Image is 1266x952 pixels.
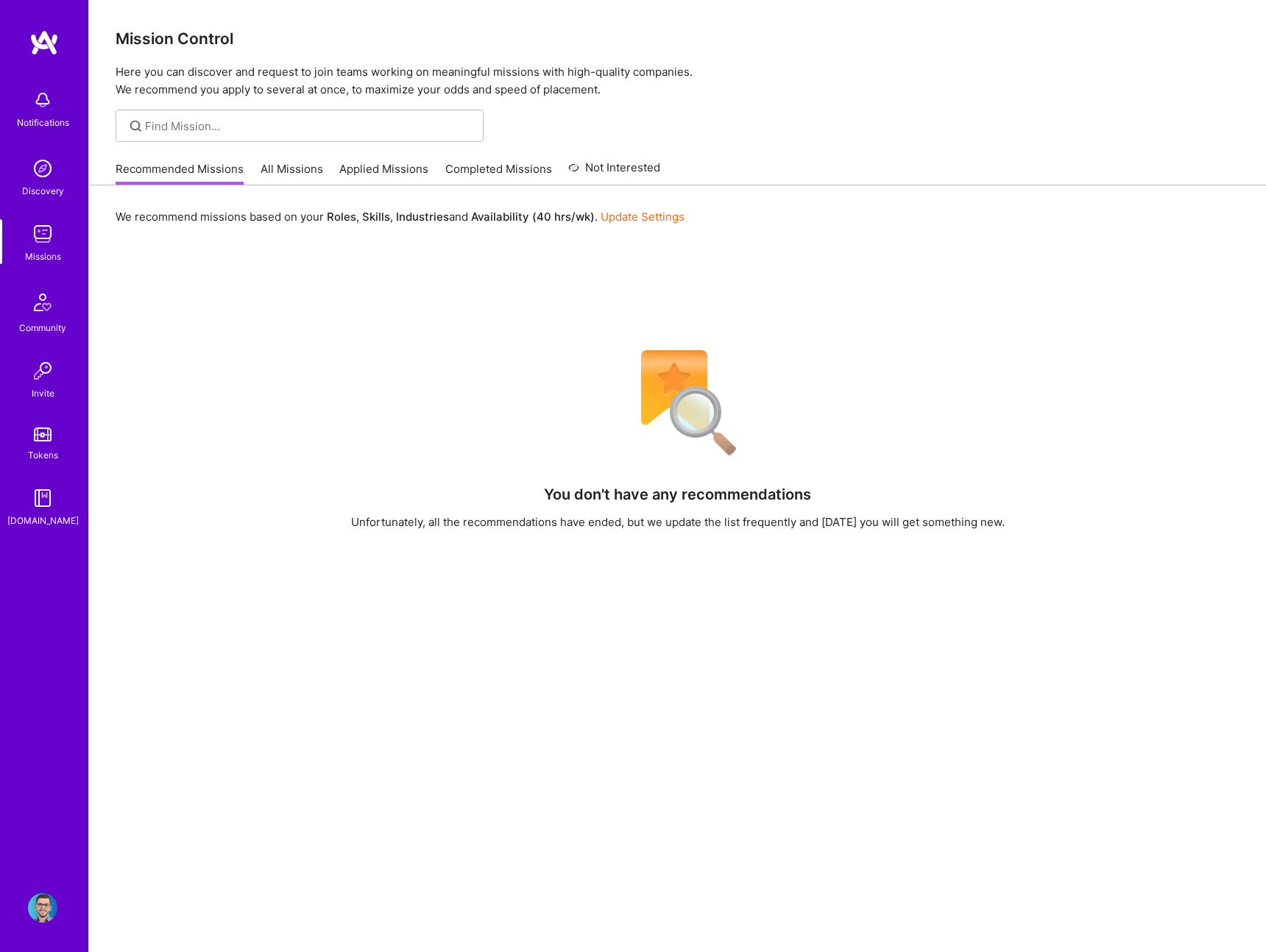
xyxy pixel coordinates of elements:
h4: You don't have any recommendations [544,486,811,503]
div: Invite [32,386,54,401]
a: Update Settings [601,210,685,224]
div: Tokens [28,447,58,463]
h3: Mission Control [116,29,1240,48]
a: Applied Missions [339,161,428,185]
a: User Avatar [24,893,61,923]
div: Notifications [17,115,69,130]
a: All Missions [261,161,323,185]
b: Roles [327,210,356,224]
img: User Avatar [28,893,57,923]
div: [DOMAIN_NAME] [7,513,79,528]
img: No Results [615,341,740,466]
b: Availability (40 hrs/wk) [471,210,595,224]
img: Invite [28,356,57,386]
img: discovery [28,154,57,183]
div: Missions [25,249,61,264]
b: Industries [396,210,449,224]
img: tokens [34,427,52,441]
div: Discovery [22,183,64,199]
img: logo [29,29,59,56]
div: Community [19,320,66,335]
img: Community [25,285,60,320]
img: guide book [28,483,57,513]
a: Recommended Missions [116,161,244,185]
img: teamwork [28,219,57,249]
div: Unfortunately, all the recommendations have ended, but we update the list frequently and [DATE] y... [351,514,1005,530]
p: Here you can discover and request to join teams working on meaningful missions with high-quality ... [116,63,1240,99]
a: Completed Missions [445,161,552,185]
p: We recommend missions based on your , , and . [116,209,685,224]
b: Skills [362,210,390,224]
input: Find Mission... [145,118,473,134]
img: bell [28,85,57,115]
i: icon SearchGrey [127,118,144,135]
a: Not Interested [568,159,660,185]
